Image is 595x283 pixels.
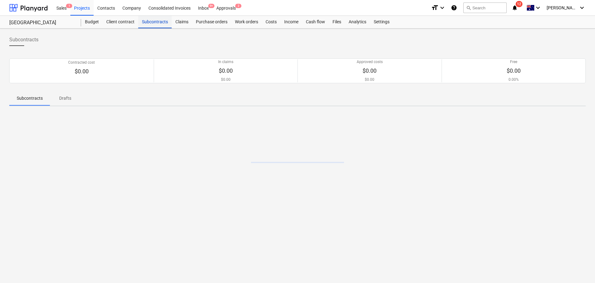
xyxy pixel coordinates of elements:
[466,5,471,10] span: search
[66,4,72,8] span: 1
[534,4,542,11] i: keyboard_arrow_down
[516,1,522,7] span: 12
[218,59,233,65] p: In claims
[9,36,38,43] span: Subcontracts
[439,4,446,11] i: keyboard_arrow_down
[280,16,302,28] a: Income
[357,77,383,82] p: $0.00
[81,16,103,28] a: Budget
[103,16,138,28] a: Client contract
[172,16,192,28] a: Claims
[547,5,578,10] span: [PERSON_NAME]
[68,60,95,65] p: Contracted cost
[370,16,393,28] a: Settings
[9,20,74,26] div: [GEOGRAPHIC_DATA]
[357,59,383,65] p: Approved costs
[451,4,457,11] i: Knowledge base
[231,16,262,28] a: Work orders
[512,4,518,11] i: notifications
[218,77,233,82] p: $0.00
[578,4,586,11] i: keyboard_arrow_down
[17,95,43,102] p: Subcontracts
[329,16,345,28] a: Files
[345,16,370,28] a: Analytics
[138,16,172,28] a: Subcontracts
[68,68,95,75] p: $0.00
[302,16,329,28] a: Cash flow
[192,16,231,28] a: Purchase orders
[507,59,521,65] p: Free
[463,2,507,13] button: Search
[235,4,241,8] span: 2
[58,95,73,102] p: Drafts
[431,4,439,11] i: format_size
[262,16,280,28] a: Costs
[218,67,233,75] p: $0.00
[507,77,521,82] p: 0.00%
[357,67,383,75] p: $0.00
[208,4,214,8] span: 9+
[507,67,521,75] p: $0.00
